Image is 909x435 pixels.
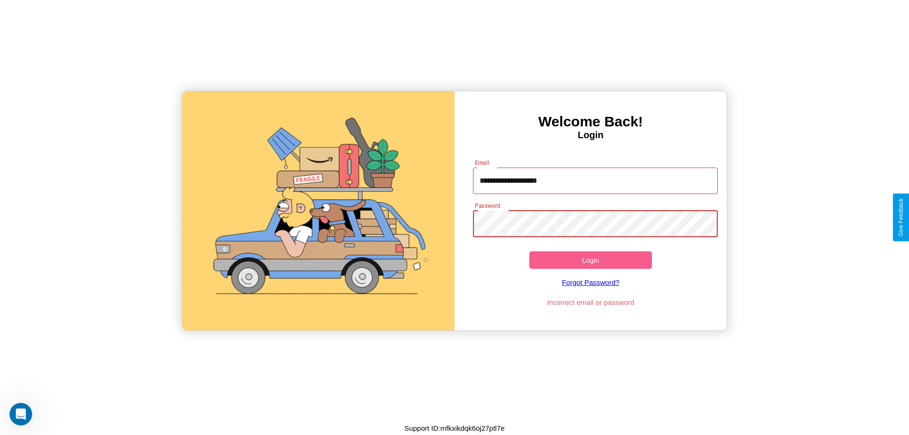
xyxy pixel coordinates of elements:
h3: Welcome Back! [454,114,727,130]
iframe: Intercom live chat [9,403,32,426]
h4: Login [454,130,727,141]
label: Email [475,159,490,167]
button: Login [529,251,652,269]
img: gif [182,91,454,330]
p: Incorrect email or password [468,296,713,309]
div: Give Feedback [898,198,904,237]
a: Forgot Password? [468,269,713,296]
p: Support ID: mfkxikdqk6oj27ptl7e [404,422,505,435]
label: Password [475,202,500,210]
